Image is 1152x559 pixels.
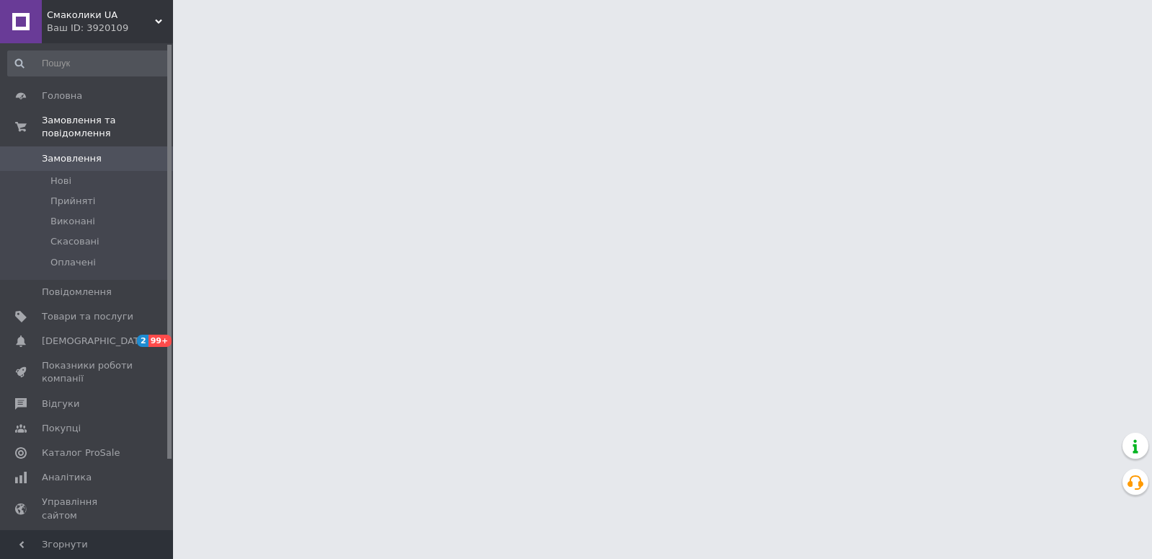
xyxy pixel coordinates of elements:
span: Товари та послуги [42,310,133,323]
span: Головна [42,89,82,102]
span: Повідомлення [42,286,112,299]
span: Каталог ProSale [42,446,120,459]
span: Замовлення [42,152,102,165]
span: Виконані [50,215,95,228]
span: Нові [50,175,71,188]
span: Відгуки [42,397,79,410]
span: Покупці [42,422,81,435]
span: 99+ [149,335,172,347]
span: Аналітика [42,471,92,484]
span: Оплачені [50,256,96,269]
input: Пошук [7,50,170,76]
span: Показники роботи компанії [42,359,133,385]
div: Ваш ID: 3920109 [47,22,173,35]
span: [DEMOGRAPHIC_DATA] [42,335,149,348]
span: 2 [137,335,149,347]
span: Управління сайтом [42,496,133,521]
span: Прийняті [50,195,95,208]
span: Смаколики UA [47,9,155,22]
span: Скасовані [50,235,99,248]
span: Замовлення та повідомлення [42,114,173,140]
